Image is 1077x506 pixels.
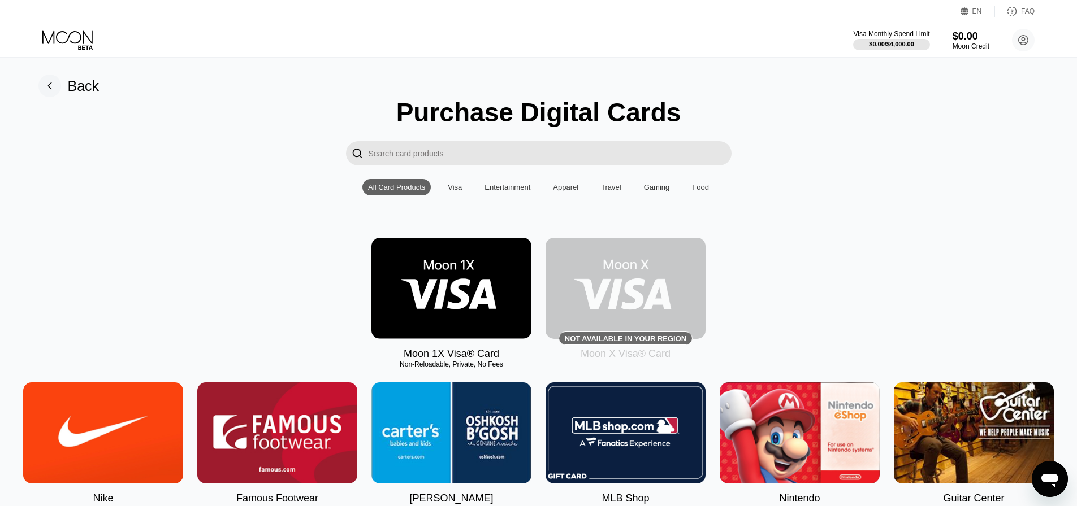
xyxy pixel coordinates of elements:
[368,183,425,191] div: All Card Products
[546,238,706,339] div: Not available in your region
[369,141,732,165] input: Search card products
[595,179,627,195] div: Travel
[601,183,621,191] div: Travel
[404,348,499,360] div: Moon 1X Visa® Card
[565,334,686,343] div: Not available in your region
[953,30,989,42] div: $0.00
[485,183,530,191] div: Entertainment
[686,179,715,195] div: Food
[953,42,989,50] div: Moon Credit
[953,30,989,50] div: $0.00Moon Credit
[995,6,1035,17] div: FAQ
[352,147,363,160] div: 
[547,179,584,195] div: Apparel
[692,183,709,191] div: Food
[396,97,681,128] div: Purchase Digital Cards
[853,30,929,38] div: Visa Monthly Spend Limit
[236,492,318,504] div: Famous Footwear
[346,141,369,165] div: 
[362,179,431,195] div: All Card Products
[479,179,536,195] div: Entertainment
[961,6,995,17] div: EN
[442,179,468,195] div: Visa
[853,30,929,50] div: Visa Monthly Spend Limit$0.00/$4,000.00
[409,492,493,504] div: [PERSON_NAME]
[638,179,676,195] div: Gaming
[448,183,462,191] div: Visa
[644,183,670,191] div: Gaming
[68,78,100,94] div: Back
[581,348,671,360] div: Moon X Visa® Card
[93,492,113,504] div: Nike
[371,360,531,368] div: Non-Reloadable, Private, No Fees
[779,492,820,504] div: Nintendo
[972,7,982,15] div: EN
[602,492,649,504] div: MLB Shop
[869,41,914,47] div: $0.00 / $4,000.00
[1032,461,1068,497] iframe: Button to launch messaging window
[38,75,100,97] div: Back
[553,183,578,191] div: Apparel
[943,492,1004,504] div: Guitar Center
[1021,7,1035,15] div: FAQ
